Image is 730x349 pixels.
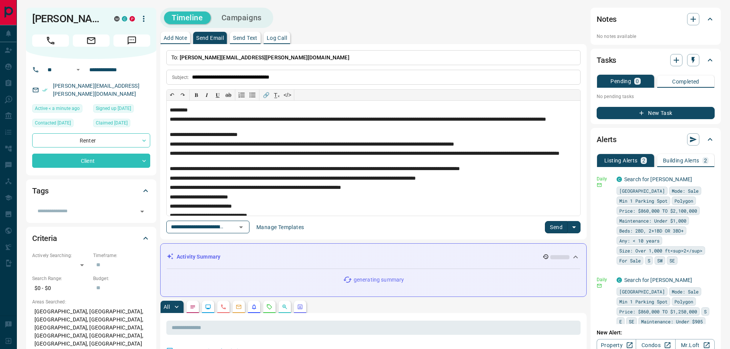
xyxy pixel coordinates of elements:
[624,277,692,283] a: Search for [PERSON_NAME]
[130,16,135,21] div: property.ca
[216,92,220,98] span: 𝐔
[297,304,303,310] svg: Agent Actions
[32,119,89,129] div: Thu Jun 26 2025
[177,90,188,100] button: ↷
[164,304,170,310] p: All
[251,304,257,310] svg: Listing Alerts
[641,318,703,325] span: Maintenance: Under $905
[597,130,715,149] div: Alerts
[177,253,220,261] p: Activity Summary
[629,318,634,325] span: SE
[32,229,150,247] div: Criteria
[114,16,120,21] div: mrloft.ca
[597,10,715,28] div: Notes
[597,133,617,146] h2: Alerts
[597,329,715,337] p: New Alert:
[164,35,187,41] p: Add Note
[205,304,211,310] svg: Lead Browsing Activity
[93,275,150,282] p: Budget:
[597,276,612,283] p: Daily
[354,276,404,284] p: generating summary
[267,35,287,41] p: Log Call
[35,105,80,112] span: Active < a minute ago
[597,33,715,40] p: No notes available
[266,304,272,310] svg: Requests
[74,65,83,74] button: Open
[96,119,128,127] span: Claimed [DATE]
[619,318,622,325] span: E
[32,133,150,147] div: Renter
[657,257,663,264] span: SW
[32,154,150,168] div: Client
[32,232,57,244] h2: Criteria
[164,11,211,24] button: Timeline
[636,79,639,84] p: 0
[35,119,71,127] span: Contacted [DATE]
[271,90,282,100] button: T̲ₓ
[704,308,707,315] span: S
[672,79,699,84] p: Completed
[93,104,150,115] div: Thu Jan 02 2025
[32,182,150,200] div: Tags
[32,298,150,305] p: Areas Searched:
[545,221,568,233] button: Send
[191,90,202,100] button: 𝐁
[597,51,715,69] div: Tasks
[604,158,638,163] p: Listing Alerts
[220,304,226,310] svg: Calls
[73,34,110,47] span: Email
[642,158,645,163] p: 2
[32,282,89,295] p: $0 - $0
[669,257,675,264] span: SE
[619,227,684,234] span: Beds: 2BD, 2+1BD OR 3BD+
[190,304,196,310] svg: Notes
[619,298,668,305] span: Min 1 Parking Spot
[597,107,715,119] button: New Task
[236,304,242,310] svg: Emails
[113,34,150,47] span: Message
[32,13,103,25] h1: [PERSON_NAME]
[282,90,293,100] button: </>
[93,119,150,129] div: Thu Jan 02 2025
[619,197,668,205] span: Min 1 Parking Spot
[545,221,581,233] div: split button
[674,197,693,205] span: Polygon
[597,175,612,182] p: Daily
[32,252,89,259] p: Actively Searching:
[180,54,349,61] span: [PERSON_NAME][EMAIL_ADDRESS][PERSON_NAME][DOMAIN_NAME]
[93,252,150,259] p: Timeframe:
[122,16,127,21] div: condos.ca
[167,90,177,100] button: ↶
[619,288,665,295] span: [GEOGRAPHIC_DATA]
[212,90,223,100] button: 𝐔
[672,187,699,195] span: Mode: Sale
[252,221,308,233] button: Manage Templates
[202,90,212,100] button: 𝑰
[53,83,139,97] a: [PERSON_NAME][EMAIL_ADDRESS][PERSON_NAME][DOMAIN_NAME]
[236,222,246,233] button: Open
[597,13,617,25] h2: Notes
[225,92,231,98] s: ab
[223,90,234,100] button: ab
[597,54,616,66] h2: Tasks
[96,105,131,112] span: Signed up [DATE]
[236,90,247,100] button: Numbered list
[167,250,580,264] div: Activity Summary
[137,206,148,217] button: Open
[619,308,697,315] span: Price: $860,000 TO $1,250,000
[619,247,702,254] span: Size: Over 1,000 ft<sup>2</sup>
[166,50,581,65] p: To:
[32,185,48,197] h2: Tags
[42,87,48,93] svg: Email Verified
[663,158,699,163] p: Building Alerts
[247,90,258,100] button: Bullet list
[624,176,692,182] a: Search for [PERSON_NAME]
[597,182,602,188] svg: Email
[674,298,693,305] span: Polygon
[196,35,224,41] p: Send Email
[282,304,288,310] svg: Opportunities
[32,275,89,282] p: Search Range:
[597,91,715,102] p: No pending tasks
[610,79,631,84] p: Pending
[619,217,686,224] span: Maintenance: Under $1,000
